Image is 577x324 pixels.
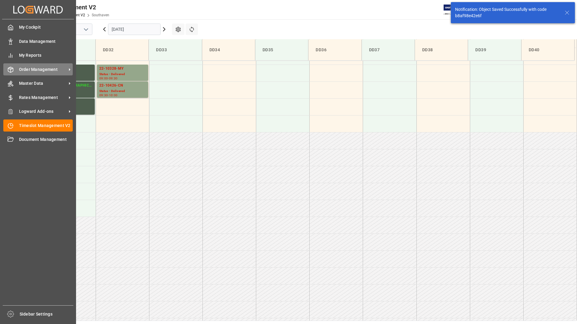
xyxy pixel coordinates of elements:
span: Timeslot Management V2 [19,122,73,129]
div: DD38 [420,44,463,56]
div: DD34 [207,44,250,56]
span: Master Data [19,80,67,87]
div: DD33 [154,44,197,56]
div: Notification: Object Saved Successfully with code b8af98e42e6f [455,6,559,19]
div: - [108,77,109,80]
a: Document Management [3,134,73,145]
div: DD37 [367,44,410,56]
div: DD40 [526,44,569,56]
span: Order Management [19,66,67,73]
img: Exertis%20JAM%20-%20Email%20Logo.jpg_1722504956.jpg [444,5,464,15]
div: Status - Delivered [99,72,146,77]
div: 22-10328-MY [99,66,146,72]
button: open menu [81,25,90,34]
div: 09:30 [109,77,118,80]
span: My Cockpit [19,24,73,30]
div: 10:00 [109,94,118,97]
div: DD36 [313,44,356,56]
span: Logward Add-ons [19,108,67,115]
div: Status - Delivered [99,89,146,94]
div: 09:30 [99,94,108,97]
span: Rates Management [19,94,67,101]
span: Document Management [19,136,73,143]
span: Data Management [19,38,73,45]
div: 22-10426-CN [99,83,146,89]
a: Timeslot Management V2 [3,119,73,131]
div: 09:00 [99,77,108,80]
a: My Reports [3,49,73,61]
span: Sidebar Settings [20,311,74,317]
div: DD32 [100,44,144,56]
input: DD-MM-YYYY [108,24,161,35]
div: DD35 [260,44,303,56]
a: Data Management [3,35,73,47]
span: My Reports [19,52,73,59]
a: My Cockpit [3,21,73,33]
div: - [108,94,109,97]
div: DD39 [473,44,516,56]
